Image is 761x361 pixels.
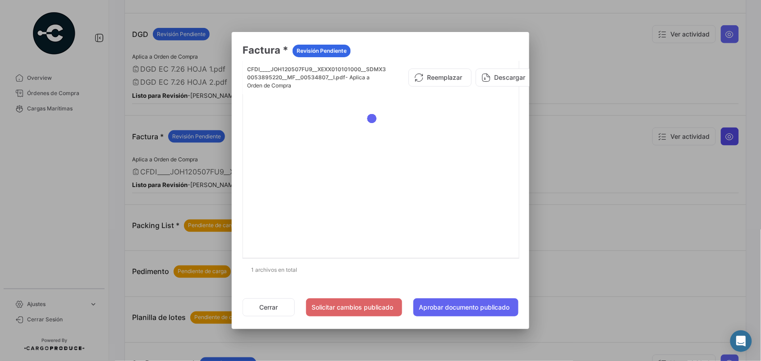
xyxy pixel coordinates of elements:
[243,43,518,57] h3: Factura *
[413,298,518,316] button: Aprobar documento publicado
[247,66,386,81] span: CFDI____JOH120507FU9__XEXX010101000__SDMX3 0053895220__MF__00534807__I.pdf
[306,298,402,316] button: Solicitar cambios publicado
[476,69,535,87] button: Descargar
[243,259,518,281] div: 1 archivos en total
[243,298,295,316] button: Cerrar
[297,47,347,55] span: Revisión Pendiente
[730,330,752,352] div: Abrir Intercom Messenger
[408,69,472,87] button: Reemplazar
